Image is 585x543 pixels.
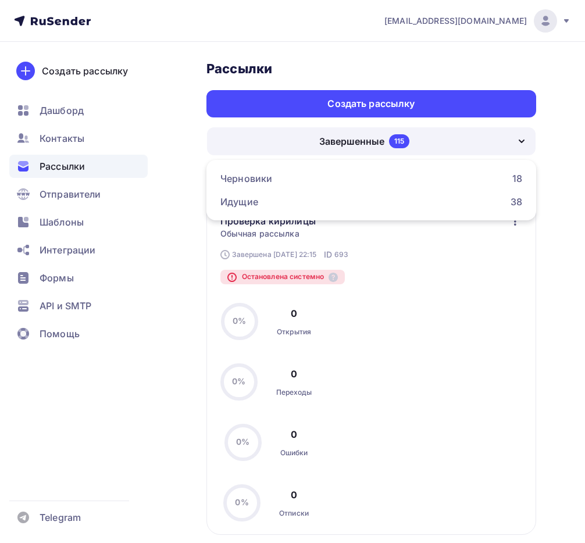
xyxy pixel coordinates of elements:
div: Завершенные [319,134,384,148]
div: Отписки [279,509,309,518]
div: 0 [291,306,297,320]
span: [EMAIL_ADDRESS][DOMAIN_NAME] [384,15,527,27]
button: Завершенные 115 [206,127,536,156]
a: Шаблоны [9,210,148,234]
span: 0% [236,437,249,446]
span: Формы [40,271,74,285]
span: Обычная рассылка [220,228,299,240]
div: 0 [291,367,297,381]
div: 18 [512,172,522,185]
span: Дашборд [40,103,84,117]
div: Завершена [DATE] 22:15 [220,249,349,260]
div: Остановлена системно [220,270,345,284]
div: 38 [511,195,522,209]
span: Контакты [40,131,84,145]
div: Ошибки [280,448,308,458]
ul: Завершенные 115 [206,160,536,220]
a: Контакты [9,127,148,150]
span: Рассылки [40,159,85,173]
h3: Рассылки [206,60,536,77]
div: Создать рассылку [42,64,128,78]
div: Создать рассылку [327,97,415,110]
span: ID [324,249,332,260]
div: Идущие [220,195,258,209]
a: Дашборд [9,99,148,122]
a: Рассылки [9,155,148,178]
span: Помощь [40,327,80,341]
div: 0 [291,427,297,441]
span: 0% [232,376,245,386]
a: [EMAIL_ADDRESS][DOMAIN_NAME] [384,9,571,33]
span: API и SMTP [40,299,91,313]
span: 0% [233,316,246,326]
div: 115 [389,134,409,148]
span: Отправители [40,187,101,201]
div: Открытия [277,327,311,337]
span: 693 [334,249,348,260]
span: Шаблоны [40,215,84,229]
div: Черновики [220,172,272,185]
span: Интеграции [40,243,95,257]
span: 0% [235,497,248,507]
div: 0 [291,488,297,502]
a: Отправители [9,183,148,206]
div: Переходы [276,388,312,397]
a: Формы [9,266,148,290]
a: Проверка кирилицы [220,214,334,228]
span: Telegram [40,510,81,524]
